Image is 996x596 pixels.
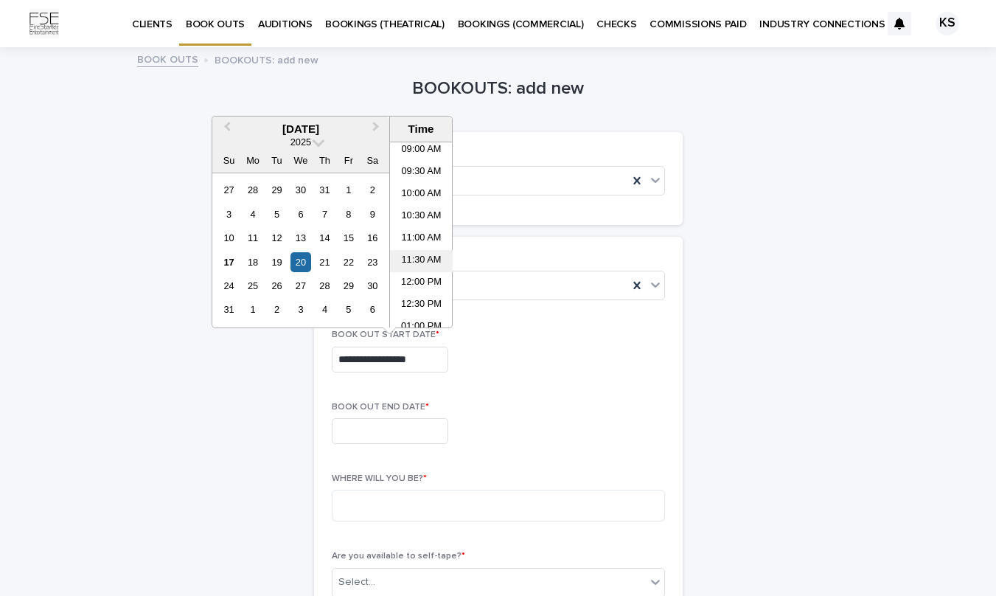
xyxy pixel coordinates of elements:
div: Choose Tuesday, August 5th, 2025 [267,204,287,224]
div: Choose Friday, August 22nd, 2025 [338,252,358,272]
div: Choose Wednesday, August 27th, 2025 [290,276,310,296]
div: Choose Sunday, August 24th, 2025 [219,276,239,296]
li: 10:30 AM [390,206,453,228]
div: Choose Saturday, August 30th, 2025 [363,276,383,296]
span: 2025 [290,136,311,148]
div: Su [219,150,239,170]
div: Choose Friday, August 15th, 2025 [338,228,358,248]
div: Choose Monday, September 1st, 2025 [243,299,262,319]
div: Choose Thursday, September 4th, 2025 [315,299,335,319]
div: [DATE] [212,122,389,136]
div: Choose Wednesday, August 13th, 2025 [290,228,310,248]
div: Choose Monday, August 4th, 2025 [243,204,262,224]
div: Choose Tuesday, July 29th, 2025 [267,180,287,200]
div: Choose Wednesday, July 30th, 2025 [290,180,310,200]
div: Choose Friday, August 29th, 2025 [338,276,358,296]
div: Choose Friday, September 5th, 2025 [338,299,358,319]
div: Choose Friday, August 8th, 2025 [338,204,358,224]
div: Choose Monday, August 25th, 2025 [243,276,262,296]
li: 09:30 AM [390,162,453,184]
div: Choose Thursday, August 7th, 2025 [315,204,335,224]
span: WHERE WILL YOU BE? [332,474,427,483]
div: Tu [267,150,287,170]
span: BOOK OUT END DATE [332,403,429,412]
div: Fr [338,150,358,170]
div: Choose Wednesday, August 20th, 2025 [290,252,310,272]
li: 01:00 PM [390,316,453,339]
div: Choose Thursday, July 31st, 2025 [315,180,335,200]
li: 11:30 AM [390,250,453,272]
div: Time [394,122,448,136]
div: Choose Wednesday, August 6th, 2025 [290,204,310,224]
div: KS [936,12,959,35]
button: Next Month [366,118,389,142]
div: Choose Saturday, August 2nd, 2025 [363,180,383,200]
div: Mo [243,150,262,170]
div: Sa [363,150,383,170]
div: Choose Sunday, August 3rd, 2025 [219,204,239,224]
a: BOOK OUTS [137,50,198,67]
h1: BOOKOUTS: add new [314,78,683,100]
div: Choose Saturday, August 9th, 2025 [363,204,383,224]
p: BOOKOUTS: add new [215,51,318,67]
div: Choose Thursday, August 14th, 2025 [315,228,335,248]
span: Are you available to self-tape? [332,552,465,561]
div: Th [315,150,335,170]
img: Km9EesSdRbS9ajqhBzyo [29,9,59,38]
div: Choose Wednesday, September 3rd, 2025 [290,299,310,319]
div: Choose Thursday, August 28th, 2025 [315,276,335,296]
div: Choose Tuesday, September 2nd, 2025 [267,299,287,319]
div: Choose Sunday, August 10th, 2025 [219,228,239,248]
div: Choose Sunday, July 27th, 2025 [219,180,239,200]
div: Choose Monday, July 28th, 2025 [243,180,262,200]
li: 09:00 AM [390,139,453,162]
div: Choose Tuesday, August 12th, 2025 [267,228,287,248]
button: Previous Month [214,118,237,142]
div: Choose Saturday, September 6th, 2025 [363,299,383,319]
div: Choose Monday, August 18th, 2025 [243,252,262,272]
div: Choose Tuesday, August 19th, 2025 [267,252,287,272]
div: Choose Saturday, August 23rd, 2025 [363,252,383,272]
div: We [290,150,310,170]
div: Choose Thursday, August 21st, 2025 [315,252,335,272]
div: month 2025-08 [217,178,384,322]
li: 11:00 AM [390,228,453,250]
li: 10:00 AM [390,184,453,206]
li: 12:00 PM [390,272,453,294]
div: Choose Sunday, August 31st, 2025 [219,299,239,319]
li: 12:30 PM [390,294,453,316]
div: Choose Sunday, August 17th, 2025 [219,252,239,272]
div: Choose Friday, August 1st, 2025 [338,180,358,200]
div: Choose Monday, August 11th, 2025 [243,228,262,248]
div: Choose Tuesday, August 26th, 2025 [267,276,287,296]
div: Choose Saturday, August 16th, 2025 [363,228,383,248]
div: Select... [338,575,375,590]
